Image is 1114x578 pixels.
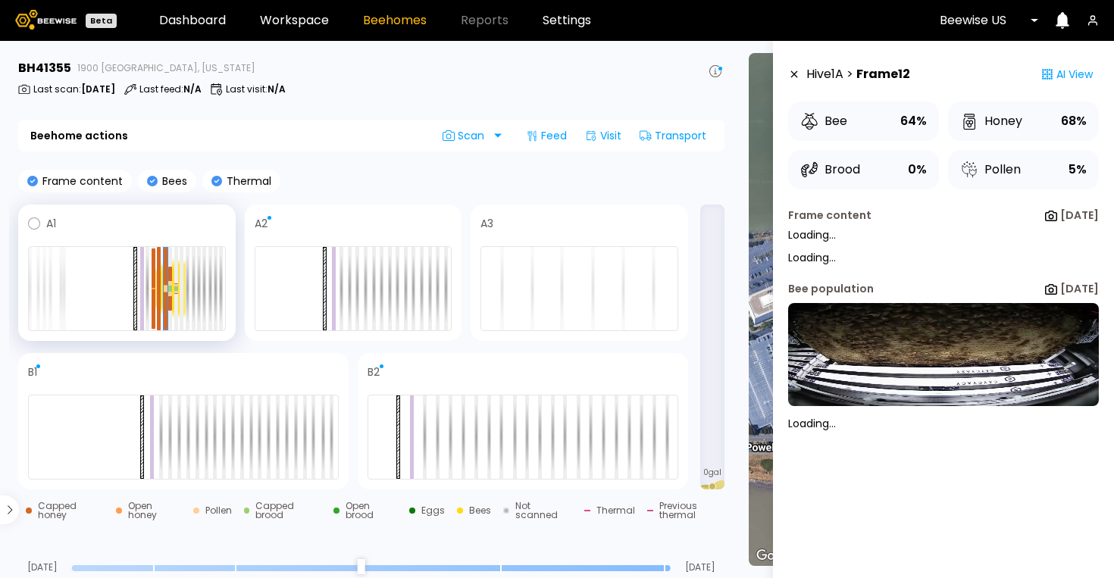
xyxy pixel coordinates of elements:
p: Loading... [788,230,1099,240]
b: [DATE] [1060,281,1099,296]
b: N/A [183,83,202,95]
div: Visit [579,123,627,148]
img: Beewise logo [15,10,77,30]
div: Transport [634,123,712,148]
div: Open brood [346,501,398,520]
div: Beta [86,14,117,28]
b: N/A [268,83,286,95]
p: Last feed : [139,85,202,94]
div: Open honey [128,501,181,520]
p: Last visit : [226,85,286,94]
div: Frame content [788,208,871,223]
div: Thermal [596,506,635,515]
div: Bees [469,506,491,515]
div: Feed [520,123,573,148]
h4: A2 [255,218,268,229]
h4: A1 [46,218,56,229]
div: Not scanned [515,501,572,520]
b: Beehome actions [30,130,128,141]
p: Thermal [222,176,271,186]
p: Frame content [38,176,123,186]
div: Hive 1 A > [806,59,910,89]
div: 0% [908,159,927,180]
p: Bees [158,176,187,186]
a: Workspace [260,14,329,27]
span: 1900 [GEOGRAPHIC_DATA], [US_STATE] [77,64,255,73]
p: Last scan : [33,85,115,94]
h4: B1 [28,367,37,377]
div: 68% [1061,111,1087,132]
div: AI View [1035,59,1099,89]
div: 5% [1069,159,1087,180]
div: Pollen [960,161,1021,179]
span: [DATE] [677,563,724,572]
a: Settings [543,14,591,27]
div: Bee population [788,281,874,297]
div: Previous thermal [659,501,732,520]
a: Open this area in Google Maps (opens a new window) [753,546,803,566]
a: Beehomes [363,14,427,27]
span: Reports [461,14,508,27]
div: Eggs [421,506,445,515]
div: Capped brood [255,501,321,520]
span: 0 gal [703,469,721,476]
img: 20251015_145503_-0700-a-981-front-41355-CAYCYAXH.jpg [788,303,1099,406]
h4: B2 [368,367,380,377]
p: Loading... [788,252,1099,263]
div: Honey [960,112,1022,130]
h3: BH 41355 [18,62,71,74]
h4: A3 [480,218,493,229]
b: [DATE] [81,83,115,95]
div: 64% [900,111,927,132]
div: Pollen [205,506,232,515]
div: Bee [800,112,847,130]
span: [DATE] [18,563,66,572]
div: Brood [800,161,860,179]
a: Dashboard [159,14,226,27]
strong: Frame 12 [856,65,910,83]
b: [DATE] [1060,208,1099,223]
span: Scan [443,130,490,142]
p: Loading... [788,418,1099,429]
div: Capped honey [38,501,105,520]
img: Google [753,546,803,566]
